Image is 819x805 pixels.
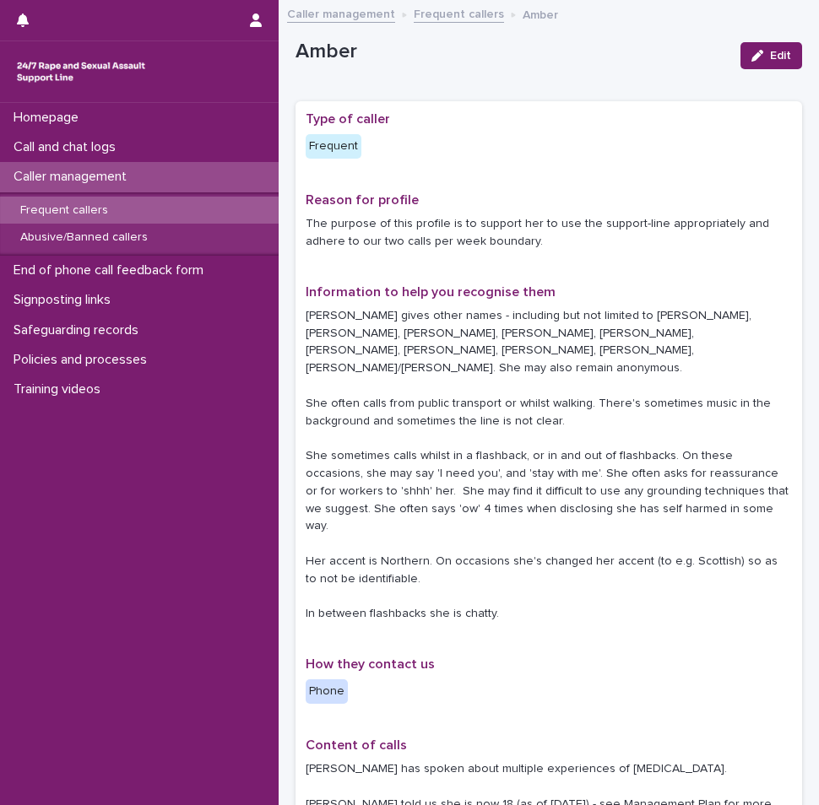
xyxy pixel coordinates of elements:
[306,215,792,251] p: The purpose of this profile is to support her to use the support-line appropriately and adhere to...
[7,322,152,338] p: Safeguarding records
[306,112,390,126] span: Type of caller
[7,203,122,218] p: Frequent callers
[414,3,504,23] a: Frequent callers
[306,134,361,159] div: Frequent
[306,285,556,299] span: Information to help you recognise them
[7,352,160,368] p: Policies and processes
[306,307,792,623] p: [PERSON_NAME] gives other names - including but not limited to [PERSON_NAME], [PERSON_NAME], [PER...
[306,193,419,207] span: Reason for profile
[740,42,802,69] button: Edit
[7,110,92,126] p: Homepage
[770,50,791,62] span: Edit
[14,55,149,89] img: rhQMoQhaT3yELyF149Cw
[306,738,407,752] span: Content of calls
[523,4,558,23] p: Amber
[7,230,161,245] p: Abusive/Banned callers
[7,262,217,278] p: End of phone call feedback form
[7,139,129,155] p: Call and chat logs
[296,40,727,64] p: Amber
[306,679,348,704] div: Phone
[7,381,114,397] p: Training videos
[7,292,124,308] p: Signposting links
[7,169,140,185] p: Caller management
[287,3,395,23] a: Caller management
[306,657,435,671] span: How they contact us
